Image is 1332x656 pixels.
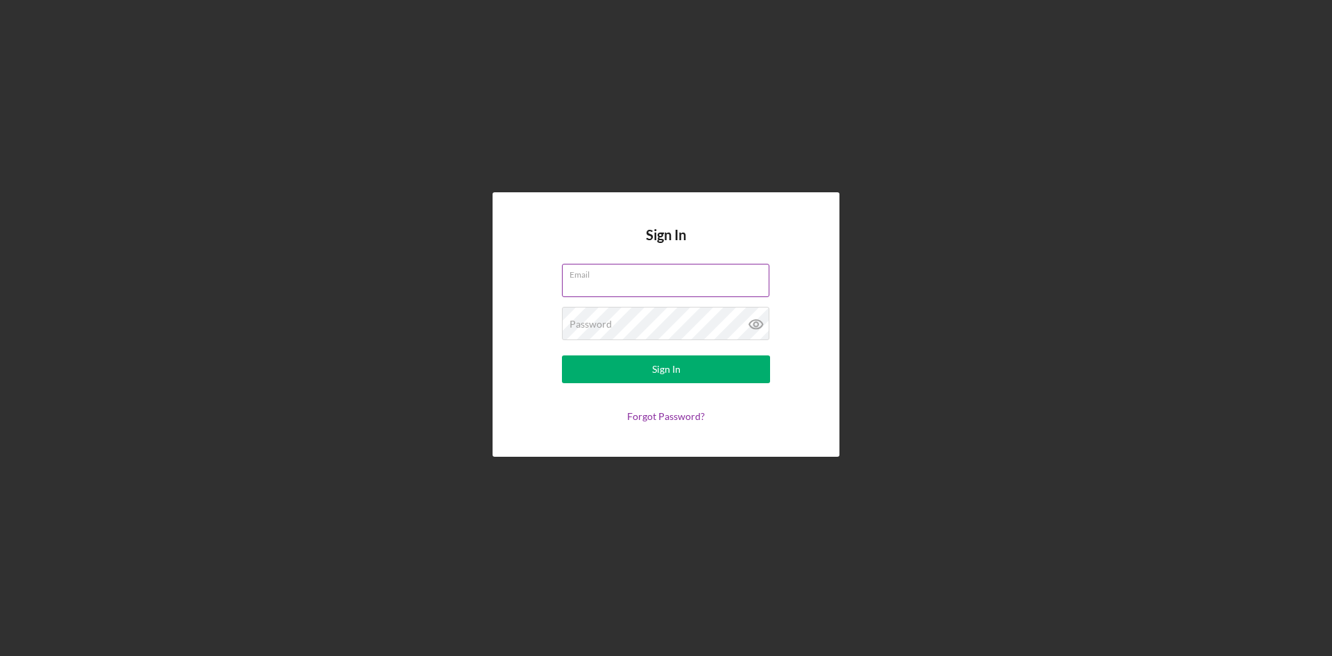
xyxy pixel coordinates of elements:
label: Password [570,319,612,330]
button: Sign In [562,355,770,383]
div: Sign In [652,355,681,383]
label: Email [570,264,769,280]
a: Forgot Password? [627,410,705,422]
h4: Sign In [646,227,686,264]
